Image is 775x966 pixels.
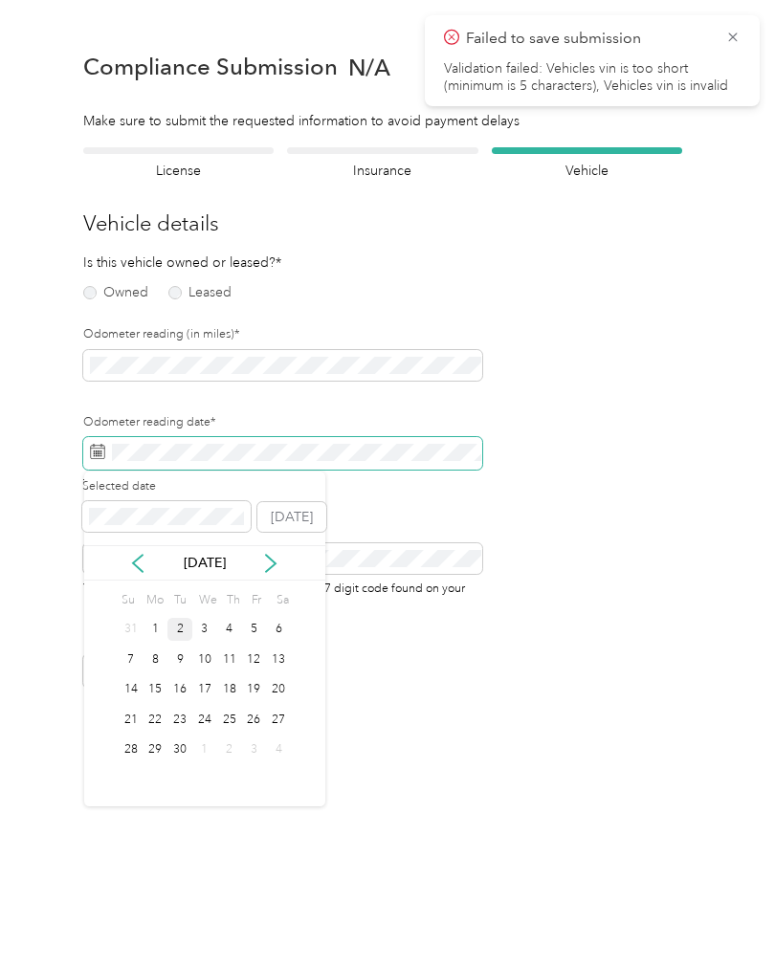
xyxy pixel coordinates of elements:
label: Odometer reading (in miles)* [83,326,482,343]
label: Leased [168,286,232,299]
div: Make sure to submit the requested information to avoid payment delays [83,111,682,131]
div: 24 [192,708,217,732]
div: 6 [266,618,291,642]
div: 7 [119,648,144,671]
div: Tu [170,587,188,614]
div: 26 [242,708,267,732]
div: 29 [144,738,168,762]
div: 17 [192,678,217,702]
p: Is this vehicle owned or leased?* [83,252,215,273]
div: 22 [144,708,168,732]
span: N/A [348,57,390,77]
div: 18 [217,678,242,702]
div: Sa [273,587,291,614]
div: 4 [217,618,242,642]
p: Failed to save submission [466,27,711,51]
div: 27 [266,708,291,732]
div: 3 [242,738,267,762]
div: Su [119,587,137,614]
div: 20 [266,678,291,702]
div: 2 [167,618,192,642]
div: 10 [192,648,217,671]
div: 9 [167,648,192,671]
label: Owned [83,286,148,299]
div: 31 [119,618,144,642]
h4: Vehicle [492,161,682,181]
div: Fr [248,587,266,614]
div: Mo [144,587,165,614]
div: 19 [242,678,267,702]
h3: Vehicle details [83,208,682,239]
h1: Compliance Submission [83,54,338,80]
div: 30 [167,738,192,762]
div: 16 [167,678,192,702]
div: 13 [266,648,291,671]
div: 25 [217,708,242,732]
div: 8 [144,648,168,671]
div: 11 [217,648,242,671]
label: Odometer reading date* [83,414,482,431]
div: We [195,587,217,614]
div: 3 [192,618,217,642]
h4: License [83,161,274,181]
button: [DATE] [257,502,326,533]
h4: Insurance [287,161,477,181]
div: 14 [119,678,144,702]
p: [DATE] [165,553,245,573]
div: 12 [242,648,267,671]
label: Selected date [82,478,251,495]
div: 5 [242,618,267,642]
div: 2 [217,738,242,762]
div: 23 [167,708,192,732]
div: 4 [266,738,291,762]
div: 1 [192,738,217,762]
div: 15 [144,678,168,702]
iframe: Everlance-gr Chat Button Frame [668,859,775,966]
div: Th [224,587,242,614]
div: 28 [119,738,144,762]
li: Validation failed: Vehicles vin is too short (minimum is 5 characters), Vehicles vin is invalid [444,60,741,95]
div: 21 [119,708,144,732]
div: 1 [144,618,168,642]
